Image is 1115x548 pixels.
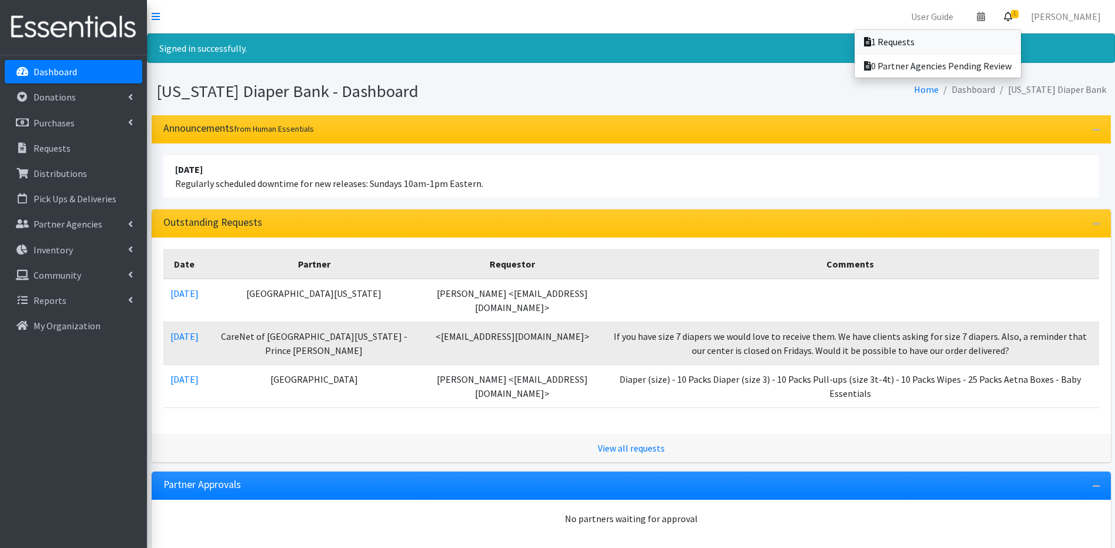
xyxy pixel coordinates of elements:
th: Date [163,249,206,279]
a: [DATE] [170,288,199,299]
a: Pick Ups & Deliveries [5,187,142,210]
span: 1 [1011,10,1019,18]
td: [PERSON_NAME] <[EMAIL_ADDRESS][DOMAIN_NAME]> [423,279,602,322]
p: Purchases [34,117,75,129]
a: Purchases [5,111,142,135]
a: My Organization [5,314,142,338]
a: 1 Requests [855,30,1021,54]
small: from Human Essentials [234,123,314,134]
li: Regularly scheduled downtime for new releases: Sundays 10am-1pm Eastern. [163,155,1099,198]
a: [DATE] [170,373,199,385]
p: Partner Agencies [34,218,102,230]
li: Dashboard [939,81,995,98]
td: [PERSON_NAME] <[EMAIL_ADDRESS][DOMAIN_NAME]> [423,365,602,407]
p: Reports [34,295,66,306]
a: Requests [5,136,142,160]
a: Home [914,83,939,95]
a: Distributions [5,162,142,185]
td: Diaper (size) - 10 Packs Diaper (size 3) - 10 Packs Pull-ups (size 3t-4t) - 10 Packs Wipes - 25 P... [602,365,1099,407]
p: Dashboard [34,66,77,78]
p: Requests [34,142,71,154]
th: Partner [206,249,423,279]
a: User Guide [902,5,963,28]
div: No partners waiting for approval [163,512,1099,526]
a: View all requests [598,442,665,454]
h3: Announcements [163,122,314,135]
a: [PERSON_NAME] [1022,5,1110,28]
a: Donations [5,85,142,109]
strong: [DATE] [175,163,203,175]
a: Dashboard [5,60,142,83]
td: CareNet of [GEOGRAPHIC_DATA][US_STATE] - Prince [PERSON_NAME] [206,322,423,365]
p: My Organization [34,320,101,332]
p: Pick Ups & Deliveries [34,193,116,205]
a: [DATE] [170,330,199,342]
h1: [US_STATE] Diaper Bank - Dashboard [156,81,627,102]
li: [US_STATE] Diaper Bank [995,81,1106,98]
a: Community [5,263,142,287]
p: Community [34,269,81,281]
td: <[EMAIL_ADDRESS][DOMAIN_NAME]> [423,322,602,365]
th: Comments [602,249,1099,279]
a: 1 [995,5,1022,28]
img: HumanEssentials [5,8,142,47]
td: [GEOGRAPHIC_DATA][US_STATE] [206,279,423,322]
a: Inventory [5,238,142,262]
h3: Outstanding Requests [163,216,262,229]
td: [GEOGRAPHIC_DATA] [206,365,423,407]
p: Distributions [34,168,87,179]
p: Donations [34,91,76,103]
p: Inventory [34,244,73,256]
a: Reports [5,289,142,312]
a: 0 Partner Agencies Pending Review [855,54,1021,78]
th: Requestor [423,249,602,279]
h3: Partner Approvals [163,479,241,491]
td: If you have size 7 diapers we would love to receive them. We have clients asking for size 7 diape... [602,322,1099,365]
div: Signed in successfully. [147,34,1115,63]
a: Partner Agencies [5,212,142,236]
